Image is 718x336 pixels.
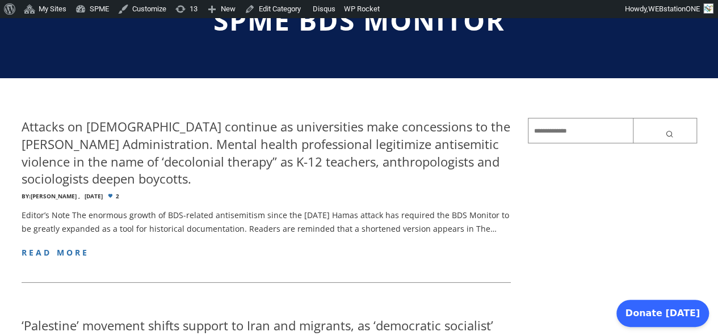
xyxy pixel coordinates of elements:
[22,193,511,199] div: 2
[85,193,103,199] time: [DATE]
[213,2,505,39] span: SPME BDS Monitor
[22,192,31,200] span: By:
[22,247,90,258] a: read more
[648,5,700,13] span: WEBstationONE
[31,192,77,200] a: [PERSON_NAME]
[22,118,511,188] h4: Attacks on [DEMOGRAPHIC_DATA] continue as universities make concessions to the [PERSON_NAME] Admi...
[22,209,511,236] p: Editor’s Note The enormous growth of BDS-related antisemitism since the [DATE] Hamas attack has r...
